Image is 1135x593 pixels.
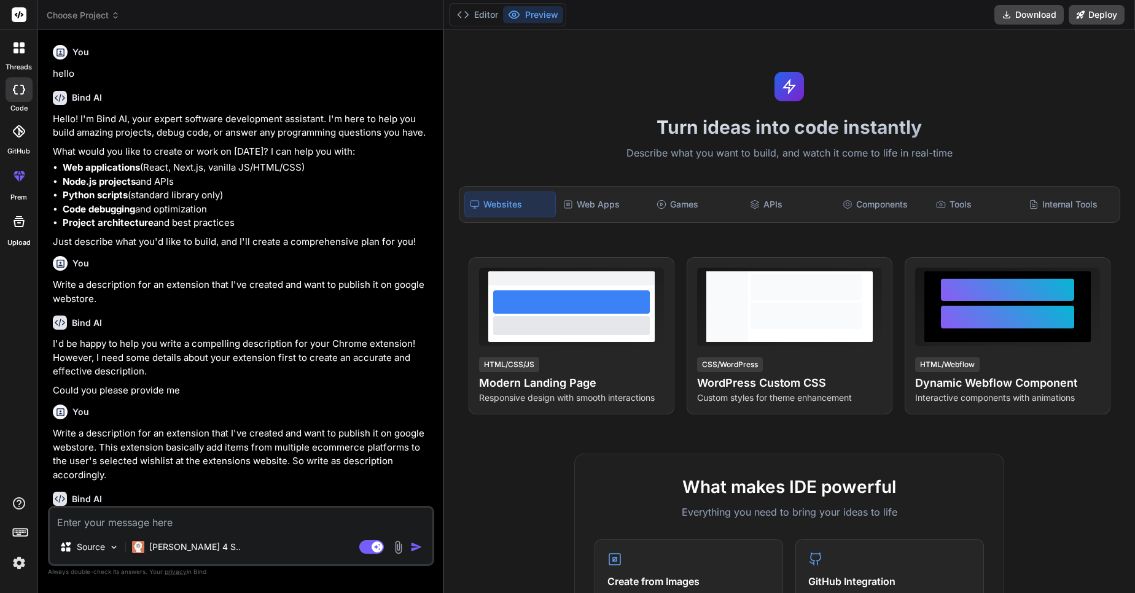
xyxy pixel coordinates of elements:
[72,493,102,505] h6: Bind AI
[63,216,432,230] li: and best practices
[410,541,423,553] img: icon
[391,540,405,554] img: attachment
[6,62,32,72] label: threads
[697,392,882,404] p: Custom styles for theme enhancement
[77,541,105,553] p: Source
[1024,192,1115,217] div: Internal Tools
[479,392,664,404] p: Responsive design with smooth interactions
[72,91,102,104] h6: Bind AI
[607,574,770,589] h4: Create from Images
[697,374,882,392] h4: WordPress Custom CSS
[808,574,971,589] h4: GitHub Integration
[452,6,503,23] button: Editor
[479,357,539,372] div: HTML/CSS/JS
[72,46,89,58] h6: You
[53,384,432,398] p: Could you please provide me
[48,566,434,578] p: Always double-check its answers. Your in Bind
[63,217,154,228] strong: Project architecture
[63,176,136,187] strong: Node.js projects
[7,238,31,248] label: Upload
[931,192,1022,217] div: Tools
[10,103,28,114] label: code
[558,192,649,217] div: Web Apps
[915,357,980,372] div: HTML/Webflow
[451,116,1128,138] h1: Turn ideas into code instantly
[63,161,432,175] li: (React, Next.js, vanilla JS/HTML/CSS)
[63,203,135,215] strong: Code debugging
[10,192,27,203] label: prem
[63,203,432,217] li: and optimization
[53,278,432,306] p: Write a description for an extension that I've created and want to publish it on google webstore.
[479,374,664,392] h4: Modern Landing Page
[53,337,432,379] p: I'd be happy to help you write a compelling description for your Chrome extension! However, I nee...
[72,317,102,329] h6: Bind AI
[53,145,432,159] p: What would you like to create or work on [DATE]? I can help you with:
[1069,5,1125,25] button: Deploy
[503,6,563,23] button: Preview
[63,161,140,173] strong: Web applications
[915,392,1100,404] p: Interactive components with animations
[595,505,984,519] p: Everything you need to bring your ideas to life
[697,357,763,372] div: CSS/WordPress
[63,188,432,203] li: (standard library only)
[595,474,984,500] h2: What makes IDE powerful
[165,568,187,575] span: privacy
[63,175,432,189] li: and APIs
[745,192,836,217] div: APIs
[838,192,929,217] div: Components
[451,145,1128,161] p: Describe what you want to build, and watch it come to life in real-time
[464,192,556,217] div: Websites
[72,406,89,418] h6: You
[72,257,89,269] h6: You
[109,542,119,552] img: Pick Models
[63,189,128,201] strong: Python scripts
[53,427,432,482] p: Write a description for an extension that I've created and want to publish it on google webstore....
[652,192,743,217] div: Games
[53,67,432,81] p: hello
[9,552,29,573] img: settings
[53,112,432,140] p: Hello! I'm Bind AI, your expert software development assistant. I'm here to help you build amazin...
[47,9,120,21] span: Choose Project
[53,235,432,249] p: Just describe what you'd like to build, and I'll create a comprehensive plan for you!
[132,541,144,553] img: Claude 4 Sonnet
[994,5,1064,25] button: Download
[149,541,241,553] p: [PERSON_NAME] 4 S..
[915,374,1100,392] h4: Dynamic Webflow Component
[7,146,30,157] label: GitHub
